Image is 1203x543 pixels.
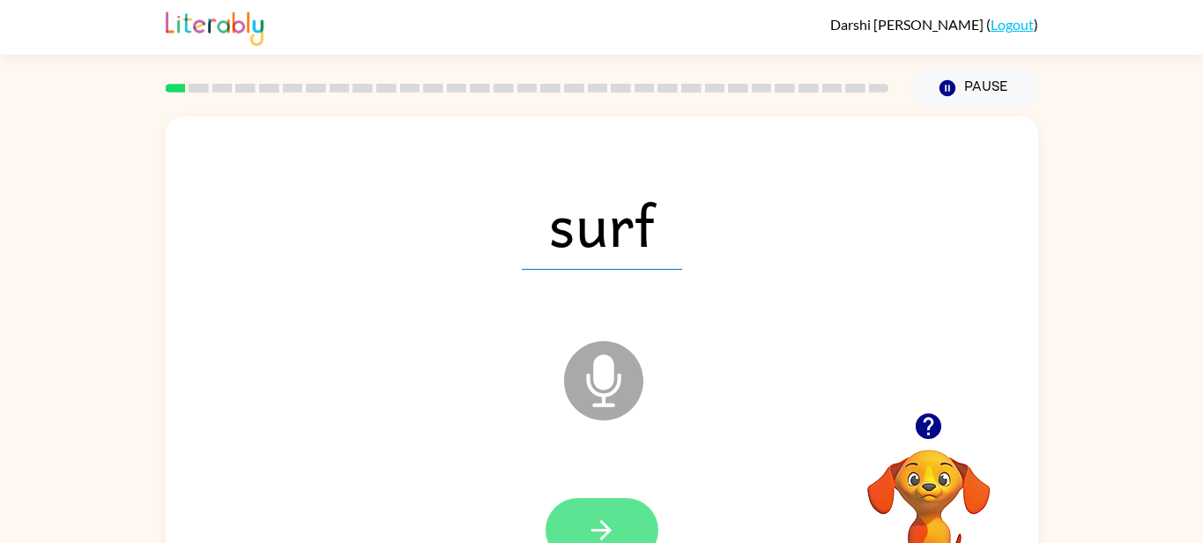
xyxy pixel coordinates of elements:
div: ( ) [830,16,1038,33]
button: Pause [910,68,1038,108]
img: Literably [166,7,264,46]
span: Darshi [PERSON_NAME] [830,16,986,33]
span: surf [522,178,682,270]
a: Logout [991,16,1034,33]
